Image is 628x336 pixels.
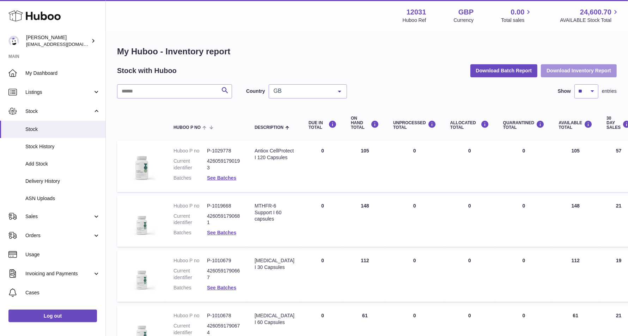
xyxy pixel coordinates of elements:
[501,7,532,24] a: 0.00 Total sales
[173,257,207,264] dt: Huboo P no
[25,232,93,239] span: Orders
[25,143,100,150] span: Stock History
[551,140,599,192] td: 105
[386,196,443,247] td: 0
[386,140,443,192] td: 0
[272,88,333,95] span: GB
[344,140,386,192] td: 105
[25,213,93,220] span: Sales
[207,312,240,319] dd: P-1010678
[255,257,294,271] div: [MEDICAL_DATA] I 30 Capsules
[207,148,240,154] dd: P-1029778
[386,250,443,302] td: 0
[207,285,236,290] a: See Batches
[25,70,100,77] span: My Dashboard
[207,230,236,235] a: See Batches
[558,88,571,95] label: Show
[523,203,525,209] span: 0
[344,250,386,302] td: 112
[25,270,93,277] span: Invoicing and Payments
[407,7,426,17] strong: 12031
[124,148,159,183] img: product image
[255,312,294,326] div: [MEDICAL_DATA] I 60 Capsules
[580,7,611,17] span: 24,600.70
[25,126,100,133] span: Stock
[559,120,592,130] div: AVAILABLE Total
[351,116,379,130] div: ON HAND Total
[301,140,344,192] td: 0
[8,310,97,322] a: Log out
[207,175,236,181] a: See Batches
[207,158,240,171] dd: 4260591790193
[173,158,207,171] dt: Current identifier
[26,34,90,48] div: [PERSON_NAME]
[173,229,207,236] dt: Batches
[173,125,201,130] span: Huboo P no
[246,88,265,95] label: Country
[255,203,294,223] div: MTHFR-6 Support I 60 capsules
[173,148,207,154] dt: Huboo P no
[443,196,496,247] td: 0
[503,120,545,130] div: QUARANTINED Total
[344,196,386,247] td: 148
[117,46,617,57] h1: My Huboo - Inventory report
[173,268,207,281] dt: Current identifier
[511,7,525,17] span: 0.00
[403,17,426,24] div: Huboo Ref
[173,284,207,291] dt: Batches
[301,196,344,247] td: 0
[301,250,344,302] td: 0
[602,88,617,95] span: entries
[25,195,100,202] span: ASN Uploads
[443,250,496,302] td: 0
[26,41,104,47] span: [EMAIL_ADDRESS][DOMAIN_NAME]
[25,251,100,258] span: Usage
[25,289,100,296] span: Cases
[560,17,620,24] span: AVAILABLE Stock Total
[207,268,240,281] dd: 4260591790667
[560,7,620,24] a: 24,600.70 AVAILABLE Stock Total
[523,148,525,154] span: 0
[25,161,100,167] span: Add Stock
[450,120,489,130] div: ALLOCATED Total
[173,203,207,209] dt: Huboo P no
[541,64,617,77] button: Download Inventory Report
[470,64,538,77] button: Download Batch Report
[501,17,532,24] span: Total sales
[523,258,525,263] span: 0
[458,7,474,17] strong: GBP
[551,250,599,302] td: 112
[117,66,177,76] h2: Stock with Huboo
[25,108,93,115] span: Stock
[393,120,436,130] div: UNPROCESSED Total
[523,313,525,318] span: 0
[8,36,19,46] img: admin@makewellforyou.com
[25,89,93,96] span: Listings
[207,323,240,336] dd: 4260591790674
[443,140,496,192] td: 0
[207,203,240,209] dd: P-1019668
[309,120,337,130] div: DUE IN TOTAL
[173,213,207,226] dt: Current identifier
[124,203,159,238] img: product image
[173,175,207,181] dt: Batches
[173,323,207,336] dt: Current identifier
[454,17,474,24] div: Currency
[173,312,207,319] dt: Huboo P no
[25,178,100,185] span: Delivery History
[255,148,294,161] div: Antiox CellProtect I 120 Capsules
[207,257,240,264] dd: P-1010679
[255,125,283,130] span: Description
[124,257,159,293] img: product image
[551,196,599,247] td: 148
[207,213,240,226] dd: 4260591790681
